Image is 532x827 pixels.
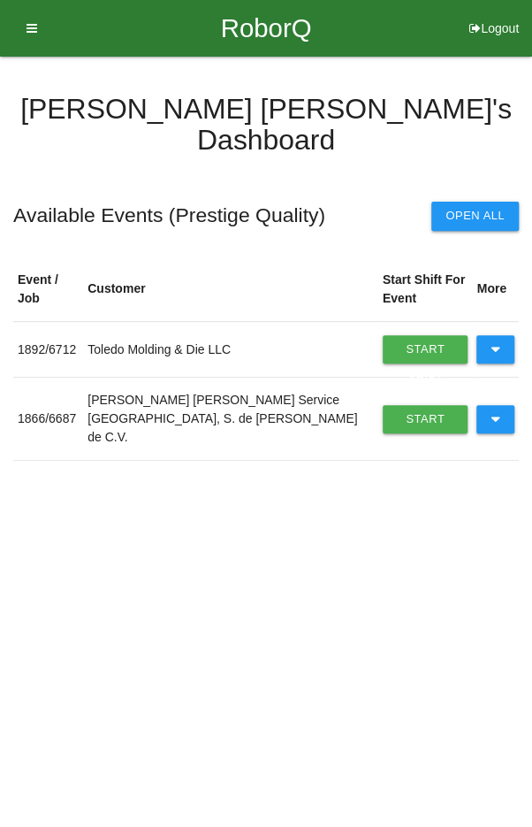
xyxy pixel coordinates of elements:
th: Start Shift For Event [378,257,473,322]
td: 1892 / 6712 [13,321,83,377]
th: Customer [83,257,378,322]
a: Start Shift [383,405,468,433]
button: Open All [431,202,519,230]
td: Toledo Molding & Die LLC [83,321,378,377]
td: 1866 / 6687 [13,378,83,461]
th: More [472,257,519,322]
h5: Available Events ( Prestige Quality ) [13,204,325,226]
th: Event / Job [13,257,83,322]
td: [PERSON_NAME] [PERSON_NAME] Service [GEOGRAPHIC_DATA], S. de [PERSON_NAME] de C.V. [83,378,378,461]
a: Start Shift [383,335,468,364]
h4: [PERSON_NAME] [PERSON_NAME] 's Dashboard [13,94,519,156]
